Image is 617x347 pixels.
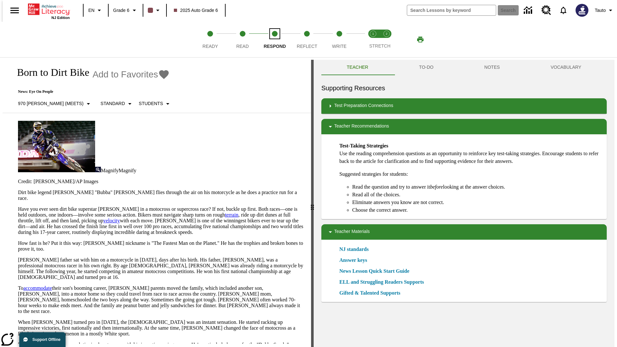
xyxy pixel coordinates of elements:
div: reading [3,60,311,344]
div: Teacher Recommendations [321,119,607,134]
p: How fast is he? Put it this way: [PERSON_NAME] nickname is "The Fastest Man on the Planet." He ha... [18,240,303,252]
button: Profile/Settings [592,4,617,16]
p: Teacher Recommendations [334,123,389,130]
a: accommodate [23,285,52,291]
span: Reflect [297,44,317,49]
span: Read [236,44,249,49]
a: Data Center [520,2,538,19]
p: Standard [101,100,125,107]
span: Add to Favorites [93,69,158,80]
a: terrain [225,212,238,218]
a: velocity [103,218,120,223]
span: Support Offline [32,337,60,342]
div: Press Enter or Spacebar and then press right and left arrow keys to move the slider [311,60,314,347]
span: STRETCH [369,43,390,49]
div: Test Preparation Connections [321,98,607,114]
button: Read step 2 of 5 [224,22,261,57]
span: Write [332,44,346,49]
img: Avatar [576,4,588,17]
a: NJ standards [339,245,372,253]
li: Read all of the choices. [352,191,602,199]
h6: Supporting Resources [321,83,607,93]
strong: Test-Taking Strategies [339,143,388,148]
button: Language: EN, Select a language [85,4,106,16]
img: Motocross racer James Stewart flies through the air on his dirt bike. [18,121,95,172]
span: NJ Edition [51,16,70,20]
p: Test Preparation Connections [334,102,393,110]
button: TO-DO [394,60,459,75]
button: Open side menu [5,1,24,20]
p: [PERSON_NAME] father sat with him on a motorcycle in [DATE], days after his birth. His father, [P... [18,257,303,280]
p: 970 [PERSON_NAME] (Meets) [18,100,84,107]
button: Select Lexile, 970 Lexile (Meets) [15,98,95,110]
div: Home [28,2,70,20]
span: EN [88,7,94,14]
button: Select Student [136,98,174,110]
button: Add to Favorites - Born to Dirt Bike [93,69,170,80]
text: 2 [386,32,387,35]
div: activity [314,60,614,347]
text: 1 [372,32,374,35]
em: before [430,184,443,190]
li: Choose the correct answer. [352,206,602,214]
span: Magnify [101,168,119,173]
span: Ready [202,44,218,49]
span: Magnify [119,168,136,173]
p: Students [139,100,163,107]
p: Suggested strategies for students: [339,170,602,178]
p: Dirt bike legend [PERSON_NAME] "Bubba" [PERSON_NAME] flies through the air on his motorcycle as h... [18,190,303,201]
div: Teacher Materials [321,224,607,240]
span: Tauto [595,7,606,14]
button: Support Offline [19,332,66,347]
button: Ready step 1 of 5 [192,22,229,57]
button: Grade: Grade 6, Select a grade [111,4,141,16]
p: When [PERSON_NAME] turned pro in [DATE], the [DEMOGRAPHIC_DATA] was an instant sensation. He star... [18,319,303,337]
button: Scaffolds, Standard [98,98,136,110]
p: News: Eye On People [10,89,174,94]
img: Magnify [95,167,101,172]
button: Stretch Respond step 2 of 2 [377,22,396,57]
a: ELL and Struggling Readers Supports [339,278,428,286]
button: Select a new avatar [572,2,592,19]
span: Respond [264,44,286,49]
p: To their son's booming career, [PERSON_NAME] parents moved the family, which included another son... [18,285,303,314]
button: Reflect step 4 of 5 [288,22,326,57]
span: Grade 6 [113,7,130,14]
button: Stretch Read step 1 of 2 [364,22,382,57]
button: Class color is dark brown. Change class color [145,4,164,16]
p: Use the reading comprehension questions as an opportunity to reinforce key test-taking strategies... [339,142,602,165]
a: Resource Center, Will open in new tab [538,2,555,19]
p: Credit: [PERSON_NAME]/AP Images [18,179,303,184]
a: Notifications [555,2,572,19]
li: Eliminate answers you know are not correct. [352,199,602,206]
button: NOTES [459,60,525,75]
button: Print [410,34,431,45]
span: 2025 Auto Grade 6 [174,7,218,14]
h1: Born to Dirt Bike [10,67,89,78]
a: Answer keys, Will open in new browser window or tab [339,256,367,264]
a: News Lesson Quick Start Guide, Will open in new browser window or tab [339,267,409,275]
button: Write step 5 of 5 [321,22,358,57]
a: Gifted & Talented Supports [339,289,404,297]
button: VOCABULARY [525,60,607,75]
button: Teacher [321,60,394,75]
button: Respond step 3 of 5 [256,22,293,57]
li: Read the question and try to answer it looking at the answer choices. [352,183,602,191]
p: Teacher Materials [334,228,370,236]
input: search field [407,5,496,15]
p: Have you ever seen dirt bike superstar [PERSON_NAME] in a motocross or supercross race? If not, b... [18,206,303,235]
div: Instructional Panel Tabs [321,60,607,75]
